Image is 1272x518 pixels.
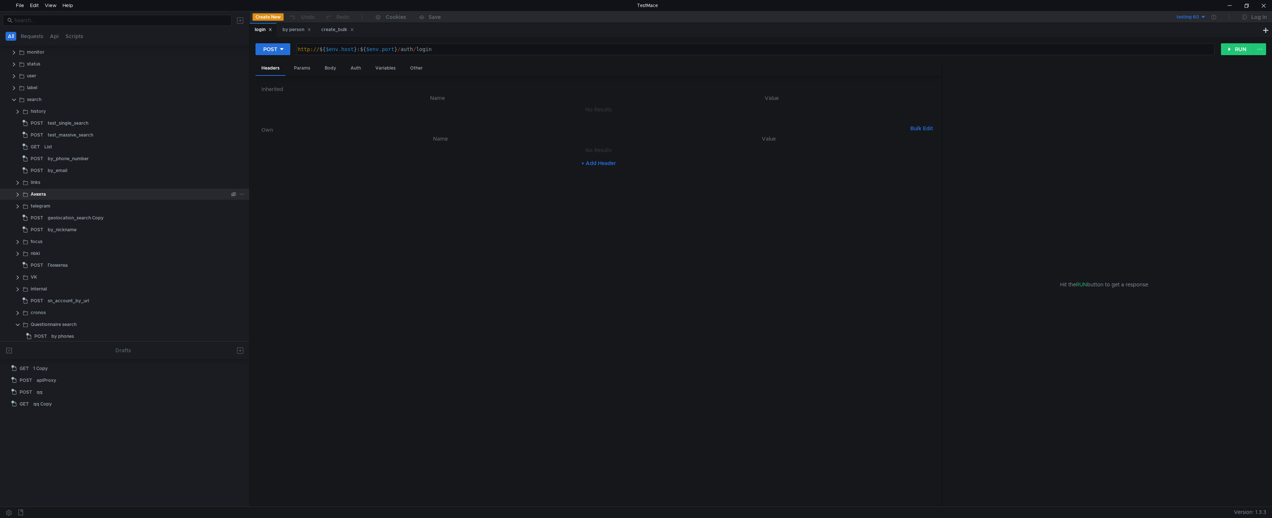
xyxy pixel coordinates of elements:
[33,398,52,410] div: qq Copy
[288,61,316,75] div: Params
[37,387,43,398] div: qq
[31,319,77,330] div: Questionnaire search
[48,32,61,41] button: Api
[31,106,46,117] div: history
[345,61,367,75] div: Auth
[31,118,43,129] span: POST
[1221,43,1254,55] button: RUN
[31,153,43,164] span: POST
[48,129,93,141] div: test_massive_search
[319,61,342,75] div: Body
[1234,507,1266,518] span: Version: 1.3.3
[20,387,32,398] span: POST
[608,94,936,102] th: Value
[31,272,37,283] div: VK
[336,13,349,21] div: Redo
[320,11,355,23] button: Redo
[404,61,429,75] div: Other
[14,16,227,24] input: Search...
[585,147,612,154] nz-embed-empty: No Results
[429,14,441,20] div: Save
[27,82,37,93] div: label
[283,26,311,34] div: by person
[27,58,40,70] div: status
[369,61,402,75] div: Variables
[31,236,43,247] div: focus
[27,94,41,105] div: search
[20,398,29,410] span: GET
[31,307,46,318] div: cronos
[31,165,43,176] span: POST
[321,26,354,34] div: create_bulk
[263,45,277,53] div: POST
[31,212,43,223] span: POST
[51,331,74,342] div: by phones
[261,125,907,134] h6: Own
[1076,281,1087,288] span: RUN
[48,260,68,271] div: Геометка
[31,177,40,188] div: links
[18,32,45,41] button: Requests
[48,212,104,223] div: geolocation_search Copy
[31,260,43,271] span: POST
[1060,280,1148,289] span: Hit the button to get a response
[33,363,48,374] div: 1 Copy
[44,141,52,152] div: List
[273,134,608,143] th: Name
[27,47,44,58] div: monitor
[261,85,936,94] h6: Inherited
[301,13,315,21] div: Undo
[34,331,47,342] span: POST
[31,189,46,200] div: Анкета
[267,94,608,102] th: Name
[20,363,29,374] span: GET
[907,124,936,133] button: Bulk Edit
[31,295,43,306] span: POST
[48,295,89,306] div: sn_account_by_url
[48,224,77,235] div: by_nickname
[284,11,320,23] button: Undo
[48,153,89,164] div: by_phone_number
[256,43,290,55] button: POST
[31,141,40,152] span: GET
[585,106,612,113] nz-embed-empty: No Results
[31,201,50,212] div: telegram
[31,248,40,259] div: nbki
[1177,14,1199,21] div: testing 60
[31,224,43,235] span: POST
[63,32,85,41] button: Scripts
[48,165,67,176] div: by_email
[6,32,16,41] button: All
[48,118,88,129] div: test_single_search
[1155,11,1206,23] button: testing 60
[578,159,619,168] button: + Add Header
[31,129,43,141] span: POST
[20,375,32,386] span: POST
[27,70,36,81] div: user
[1251,13,1267,21] div: Log In
[37,375,56,386] div: apiProxy
[256,61,285,76] div: Headers
[608,134,930,143] th: Value
[253,13,284,21] button: Create New
[31,283,47,295] div: internal
[115,346,131,355] div: Drafts
[386,13,406,21] div: Cookies
[255,26,272,34] div: login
